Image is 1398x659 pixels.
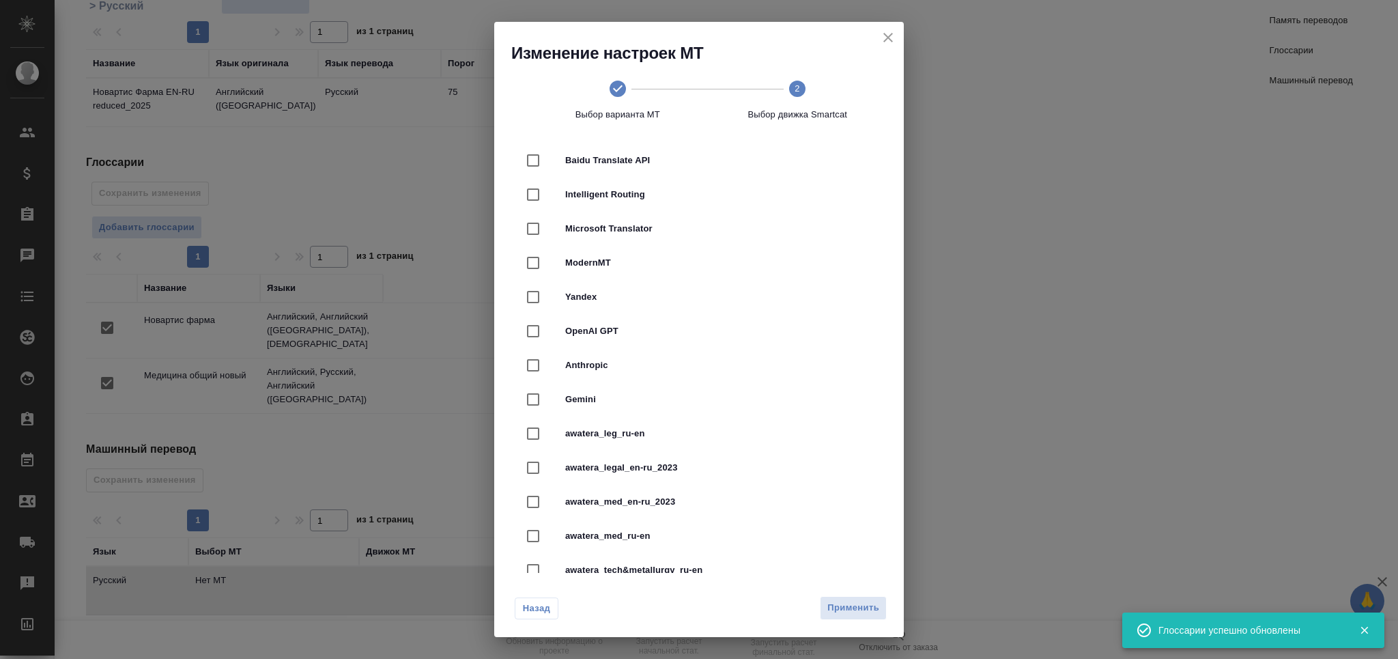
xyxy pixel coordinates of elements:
span: Выбор варианта МТ [533,108,702,122]
span: Intelligent Routing [565,188,871,201]
span: Microsoft Translator [565,222,871,236]
div: ModernMT [516,246,882,280]
span: Yandex [565,290,871,304]
div: awatera_med_en-ru_2023 [516,485,882,519]
span: awatera_leg_ru-en [565,427,871,440]
span: Выбор движка Smartcat [713,108,883,122]
span: Назад [522,602,551,615]
div: Microsoft Translator [516,212,882,246]
div: Intelligent Routing [516,178,882,212]
button: close [878,27,898,48]
span: Anthropic [565,359,871,372]
div: awatera_med_ru-en [516,519,882,553]
span: OpenAI GPT [565,324,871,338]
div: Глоссарии успешно обновлены [1158,623,1339,637]
span: ModernMT [565,256,871,270]
span: awatera_med_en-ru_2023 [565,495,871,509]
text: 2 [795,83,800,94]
div: Baidu Translate API [516,143,882,178]
span: awatera_tech&metallurgy_ru-en [565,563,871,577]
button: Применить [820,596,887,620]
span: awatera_med_ru-en [565,529,871,543]
span: Применить [827,600,879,616]
div: awatera_tech&metallurgy_ru-en [516,553,882,587]
div: Anthropic [516,348,882,382]
div: Gemini [516,382,882,417]
button: Закрыть [1350,624,1378,636]
button: Назад [515,598,558,619]
div: Yandex [516,280,882,314]
h2: Изменение настроек МТ [511,42,904,64]
div: awatera_legal_en-ru_2023 [516,451,882,485]
span: Gemini [565,393,871,406]
span: awatera_legal_en-ru_2023 [565,461,871,475]
span: Baidu Translate API [565,154,871,167]
div: awatera_leg_ru-en [516,417,882,451]
div: OpenAI GPT [516,314,882,348]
